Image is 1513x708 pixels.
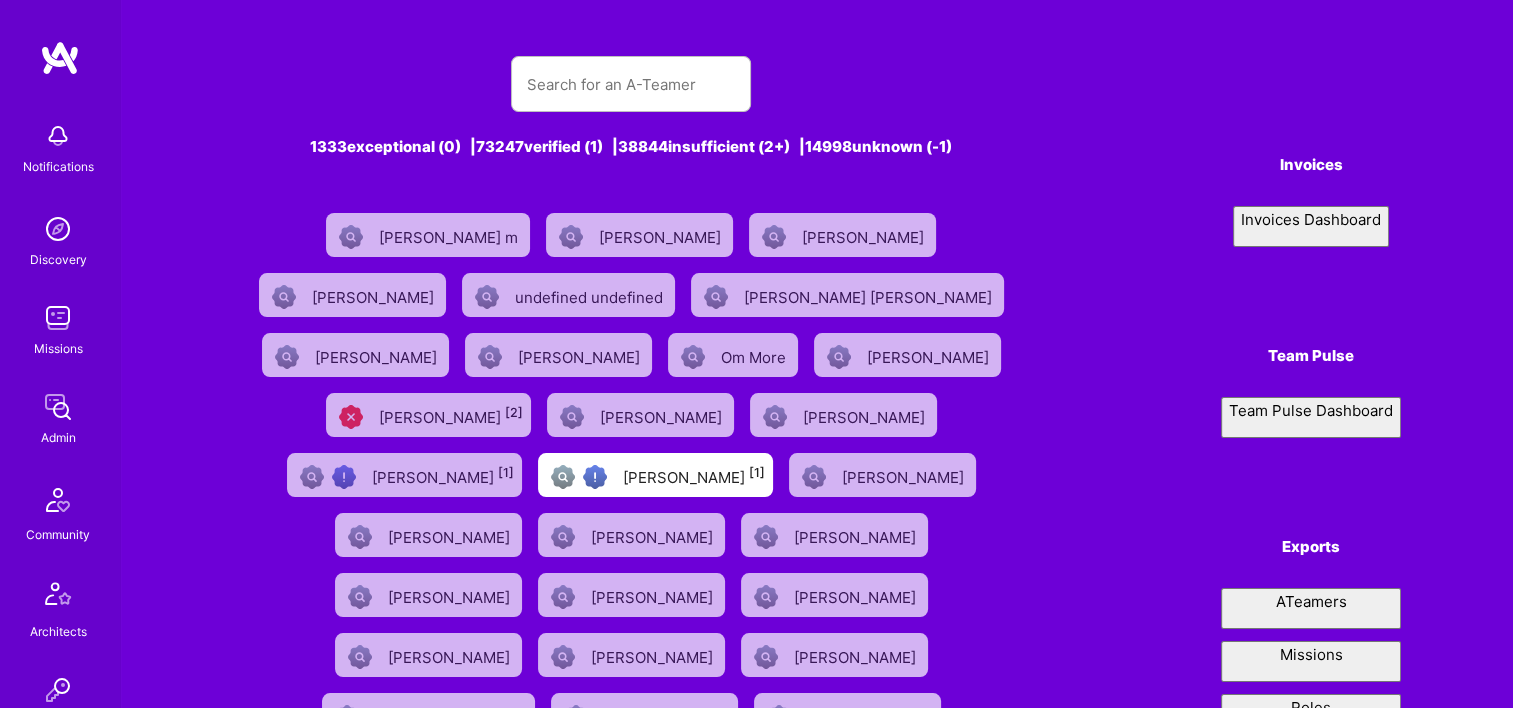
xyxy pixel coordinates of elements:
div: [PERSON_NAME] [802,222,928,248]
a: Not ScrubbedOm More [660,325,806,385]
a: Not fully vettedHigh Potential User[PERSON_NAME][1] [530,445,781,505]
a: Not Scrubbed[PERSON_NAME] [530,625,733,685]
div: [PERSON_NAME] [867,342,993,368]
a: Not Scrubbed[PERSON_NAME] [741,205,944,265]
div: [PERSON_NAME] [312,282,438,308]
button: ATeamers [1221,588,1401,629]
a: Not Scrubbed[PERSON_NAME] [530,505,733,565]
div: [PERSON_NAME] [372,462,514,488]
a: Not fully vettedHigh Potential User[PERSON_NAME][1] [279,445,530,505]
img: bell [38,116,78,156]
img: logo [40,40,80,76]
div: [PERSON_NAME] [599,222,725,248]
div: [PERSON_NAME] [794,582,920,608]
img: Not fully vetted [300,465,324,489]
div: Om More [721,342,790,368]
img: Community [34,476,82,524]
div: Discovery [30,249,87,270]
div: [PERSON_NAME] [388,582,514,608]
sup: [2] [505,405,523,420]
a: Not Scrubbed[PERSON_NAME] [251,265,454,325]
a: Unqualified[PERSON_NAME][2] [318,385,539,445]
div: [PERSON_NAME] [518,342,644,368]
a: Not Scrubbed[PERSON_NAME] [254,325,457,385]
div: [PERSON_NAME] [600,402,726,428]
a: Not Scrubbed[PERSON_NAME] [781,445,984,505]
img: Not Scrubbed [754,645,778,669]
div: [PERSON_NAME] [315,342,441,368]
img: Not Scrubbed [551,585,575,609]
button: Team Pulse Dashboard [1221,397,1401,438]
img: Not Scrubbed [754,525,778,549]
div: [PERSON_NAME] [803,402,929,428]
img: Not Scrubbed [754,585,778,609]
div: Admin [41,427,76,448]
img: High Potential User [332,465,356,489]
img: Not Scrubbed [348,525,372,549]
div: 1333 exceptional (0) | 73247 verified (1) | 38844 insufficient (2+) | 14998 unknown (-1) [233,136,1030,157]
a: Not Scrubbed[PERSON_NAME] [539,385,742,445]
img: Not Scrubbed [348,645,372,669]
div: [PERSON_NAME] [591,522,717,548]
img: Not Scrubbed [827,345,851,369]
img: Unqualified [339,405,363,429]
img: Architects [34,573,82,621]
img: Not Scrubbed [478,345,502,369]
a: Not Scrubbedundefined undefined [454,265,683,325]
div: [PERSON_NAME] [842,462,968,488]
a: Not Scrubbed[PERSON_NAME] [742,385,945,445]
h4: Exports [1221,538,1401,556]
div: [PERSON_NAME] [794,522,920,548]
div: [PERSON_NAME] [591,582,717,608]
div: Missions [34,338,83,359]
div: undefined undefined [515,282,667,308]
a: Invoices Dashboard [1221,206,1401,247]
a: Not Scrubbed[PERSON_NAME] [327,625,530,685]
a: Not Scrubbed[PERSON_NAME] [733,505,936,565]
div: Notifications [23,156,94,177]
button: Invoices Dashboard [1233,206,1389,247]
img: Not Scrubbed [272,285,296,309]
div: [PERSON_NAME] [388,642,514,668]
img: High Potential User [583,465,607,489]
img: Not Scrubbed [802,465,826,489]
a: Not Scrubbed[PERSON_NAME] [733,565,936,625]
h4: Invoices [1221,156,1401,174]
img: Not Scrubbed [551,645,575,669]
div: Community [26,524,90,545]
a: Not Scrubbed[PERSON_NAME] [PERSON_NAME] [683,265,1012,325]
img: Not Scrubbed [763,405,787,429]
a: Not Scrubbed[PERSON_NAME] [327,565,530,625]
a: Not Scrubbed[PERSON_NAME] [327,505,530,565]
h4: Team Pulse [1221,347,1401,365]
img: Not Scrubbed [559,225,583,249]
div: [PERSON_NAME] [794,642,920,668]
input: Search for an A-Teamer [527,59,735,110]
img: Not Scrubbed [704,285,728,309]
a: Not Scrubbed[PERSON_NAME] [806,325,1009,385]
div: [PERSON_NAME] [623,462,765,488]
img: Not Scrubbed [681,345,705,369]
img: Not Scrubbed [551,525,575,549]
sup: [1] [498,465,514,480]
img: Not Scrubbed [275,345,299,369]
div: [PERSON_NAME] m [379,222,522,248]
img: Not Scrubbed [762,225,786,249]
a: Not Scrubbed[PERSON_NAME] [538,205,741,265]
img: admin teamwork [38,387,78,427]
img: Not Scrubbed [348,585,372,609]
img: Not Scrubbed [560,405,584,429]
img: Not Scrubbed [475,285,499,309]
div: [PERSON_NAME] [379,402,523,428]
div: Architects [30,621,87,642]
a: Not Scrubbed[PERSON_NAME] [530,565,733,625]
sup: [1] [749,465,765,480]
a: Not Scrubbed[PERSON_NAME] m [318,205,538,265]
img: Not fully vetted [551,465,575,489]
img: Not Scrubbed [339,225,363,249]
div: [PERSON_NAME] [388,522,514,548]
a: Not Scrubbed[PERSON_NAME] [457,325,660,385]
a: Not Scrubbed[PERSON_NAME] [733,625,936,685]
img: teamwork [38,298,78,338]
